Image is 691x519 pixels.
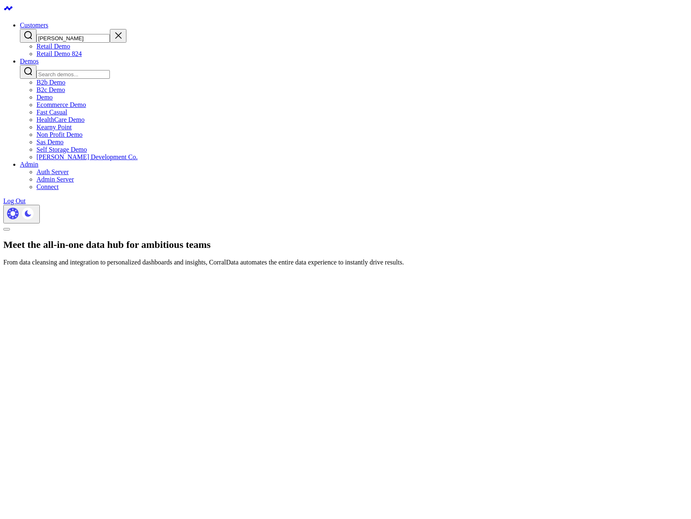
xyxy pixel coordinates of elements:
[36,168,69,175] a: Auth Server
[3,259,688,266] p: From data cleansing and integration to personalized dashboards and insights, CorralData automates...
[36,109,67,116] a: Fast Casual
[36,34,110,43] input: Search customers input
[36,153,138,160] a: [PERSON_NAME] Development Co.
[36,146,87,153] a: Self Storage Demo
[36,94,53,101] a: Demo
[36,183,58,190] a: Connect
[20,22,48,29] a: Customers
[3,197,26,204] a: Log Out
[36,86,65,93] a: B2c Demo
[36,138,63,146] a: Sas Demo
[20,65,36,79] button: Search demos button
[20,161,38,168] a: Admin
[3,239,688,250] h1: Meet the all-in-one data hub for ambitious teams
[36,70,110,79] input: Search demos input
[36,101,86,108] a: Ecommerce Demo
[20,29,36,43] button: Search customers button
[36,176,74,183] a: Admin Server
[20,58,39,65] a: Demos
[110,29,126,43] button: Clear search
[36,43,70,50] a: Retail Demo
[36,131,82,138] a: Non Profit Demo
[36,79,65,86] a: B2b Demo
[36,116,85,123] a: HealthCare Demo
[36,50,82,57] a: Retail Demo 824
[36,124,72,131] a: Kearny Point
